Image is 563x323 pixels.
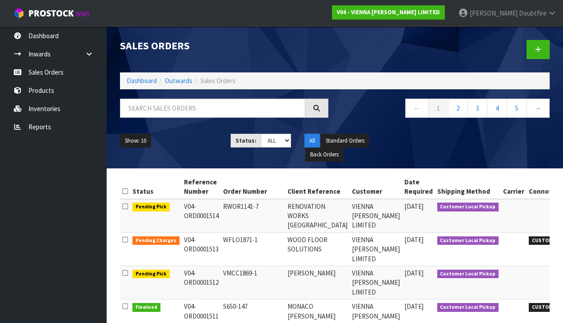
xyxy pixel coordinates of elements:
[321,134,369,148] button: Standard Orders
[448,99,468,118] a: 2
[182,199,221,233] td: V04-ORD0001514
[120,134,151,148] button: Show: 10
[501,175,527,199] th: Carrier
[435,175,501,199] th: Shipping Method
[221,232,285,266] td: WFLO1871-1
[221,199,285,233] td: RWOR1141-7
[132,270,170,279] span: Pending Pick
[182,175,221,199] th: Reference Number
[350,232,402,266] td: VIENNA [PERSON_NAME] LIMITED
[470,9,518,17] span: [PERSON_NAME]
[405,99,429,118] a: ←
[507,99,527,118] a: 5
[404,269,423,277] span: [DATE]
[404,235,423,244] span: [DATE]
[304,134,320,148] button: All
[132,303,160,312] span: Finalised
[132,236,180,245] span: Pending Charges
[350,175,402,199] th: Customer
[437,236,499,245] span: Customer Local Pickup
[487,99,507,118] a: 4
[285,232,350,266] td: WOOD FLOOR SOLUTIONS
[182,232,221,266] td: V04-ORD0001513
[305,148,343,162] button: Back Orders
[236,137,256,144] strong: Status:
[350,266,402,299] td: VIENNA [PERSON_NAME] LIMITED
[285,199,350,233] td: RENOVATION WORKS [GEOGRAPHIC_DATA]
[437,203,499,211] span: Customer Local Pickup
[285,175,350,199] th: Client Reference
[342,99,550,120] nav: Page navigation
[182,266,221,299] td: V04-ORD0001512
[120,99,305,118] input: Search sales orders
[467,99,487,118] a: 3
[13,8,24,19] img: cube-alt.png
[221,175,285,199] th: Order Number
[526,99,550,118] a: →
[132,203,170,211] span: Pending Pick
[200,76,236,85] span: Sales Orders
[130,175,182,199] th: Status
[221,266,285,299] td: VMCC1869-1
[519,9,547,17] span: Doubtfire
[404,202,423,211] span: [DATE]
[127,76,157,85] a: Dashboard
[428,99,448,118] a: 1
[337,8,440,16] strong: V04 - VIENNA [PERSON_NAME] LIMITED
[404,302,423,311] span: [DATE]
[76,10,89,18] small: WMS
[402,175,435,199] th: Date Required
[28,8,74,19] span: ProStock
[165,76,192,85] a: Outwards
[437,303,499,312] span: Customer Local Pickup
[285,266,350,299] td: [PERSON_NAME]
[350,199,402,233] td: VIENNA [PERSON_NAME] LIMITED
[437,270,499,279] span: Customer Local Pickup
[120,40,328,52] h1: Sales Orders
